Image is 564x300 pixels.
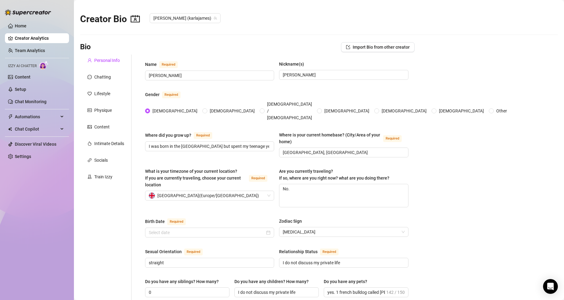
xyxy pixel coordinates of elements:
[8,114,13,119] span: thunderbolt
[279,248,318,255] div: Relationship Status
[324,278,367,285] div: Do you have any pets?
[279,132,380,145] div: Where is your current homebase? (City/Area of your home)
[87,141,92,146] span: fire
[145,61,157,68] div: Name
[327,289,385,296] input: Do you have any pets?
[194,132,212,139] span: Required
[145,169,241,187] span: What is your timezone of your current location? If you are currently traveling, choose your curre...
[279,218,306,225] label: Zodiac Sign
[543,279,558,294] div: Open Intercom Messenger
[162,91,181,98] span: Required
[320,249,339,255] span: Required
[283,227,404,237] span: Cancer
[8,63,37,69] span: Izzy AI Chatter
[87,175,92,179] span: experiment
[94,157,108,164] div: Socials
[279,61,308,67] label: Nickname(s)
[150,107,200,114] span: [DEMOGRAPHIC_DATA]
[149,193,155,199] img: gb
[87,108,92,112] span: idcard
[15,75,30,79] a: Content
[184,249,203,255] span: Required
[145,91,187,98] label: Gender
[279,169,389,180] span: Are you currently traveling? If so, where are you right now? what are you doing there?
[145,218,165,225] div: Birth Date
[149,259,269,266] input: Sexual Orientation
[15,99,47,104] a: Chat Monitoring
[87,75,92,79] span: message
[15,23,26,28] a: Home
[149,72,269,79] input: Name
[353,45,410,50] span: Import Bio from other creator
[94,107,112,114] div: Physique
[167,218,186,225] span: Required
[145,278,219,285] div: Do you have any siblings? How many?
[153,14,217,23] span: 𝗞𝗮𝗿𝗹𝗮 (karlajames)
[145,248,209,255] label: Sexual Orientation
[279,184,408,207] textarea: No.
[383,135,402,142] span: Required
[265,101,314,121] span: [DEMOGRAPHIC_DATA] / [DEMOGRAPHIC_DATA]
[266,230,270,235] span: close-circle
[94,90,110,97] div: Lifestyle
[15,142,56,147] a: Discover Viral Videos
[8,127,12,131] img: Chat Copilot
[249,175,267,182] span: Required
[80,42,91,52] h3: Bio
[234,278,313,285] label: Do you have any children? How many?
[341,42,415,52] button: Import Bio from other creator
[322,107,372,114] span: [DEMOGRAPHIC_DATA]
[279,132,408,145] label: Where is your current homebase? (City/Area of your home)
[238,289,314,296] input: Do you have any children? How many?
[94,173,112,180] div: Train Izzy
[145,91,160,98] div: Gender
[80,13,140,25] h2: Creator Bio
[15,124,59,134] span: Chat Copilot
[94,74,111,80] div: Chatting
[39,61,49,70] img: AI Chatter
[94,124,110,130] div: Content
[87,158,92,162] span: link
[207,107,257,114] span: [DEMOGRAPHIC_DATA]
[15,87,26,92] a: Setup
[15,33,64,43] a: Creator Analytics
[87,125,92,129] span: picture
[149,289,225,296] input: Do you have any siblings? How many?
[436,107,486,114] span: [DEMOGRAPHIC_DATA]
[145,278,223,285] label: Do you have any siblings? How many?
[94,57,120,64] div: Personal Info
[149,143,269,150] input: Where did you grow up?
[379,107,429,114] span: [DEMOGRAPHIC_DATA]
[279,248,345,255] label: Relationship Status
[145,132,219,139] label: Where did you grow up?
[87,58,92,63] span: user
[145,248,182,255] div: Sexual Orientation
[94,140,124,147] div: Intimate Details
[234,278,309,285] div: Do you have any children? How many?
[283,71,403,78] input: Nickname(s)
[145,218,193,225] label: Birth Date
[131,14,140,23] span: contacts
[145,132,191,139] div: Where did you grow up?
[324,278,371,285] label: Do you have any pets?
[279,218,302,225] div: Zodiac Sign
[213,16,217,20] span: team
[386,289,405,296] span: 142 / 150
[283,259,403,266] input: Relationship Status
[159,61,178,68] span: Required
[279,61,304,67] div: Nickname(s)
[145,61,185,68] label: Name
[494,107,509,114] span: Other
[283,149,403,156] input: Where is your current homebase? (City/Area of your home)
[15,48,45,53] a: Team Analytics
[87,91,92,96] span: heart
[157,191,259,200] span: [GEOGRAPHIC_DATA] ( Europe/[GEOGRAPHIC_DATA] )
[346,45,350,49] span: import
[5,9,51,15] img: logo-BBDzfeDw.svg
[149,229,265,236] input: Birth Date
[15,154,31,159] a: Settings
[15,112,59,122] span: Automations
